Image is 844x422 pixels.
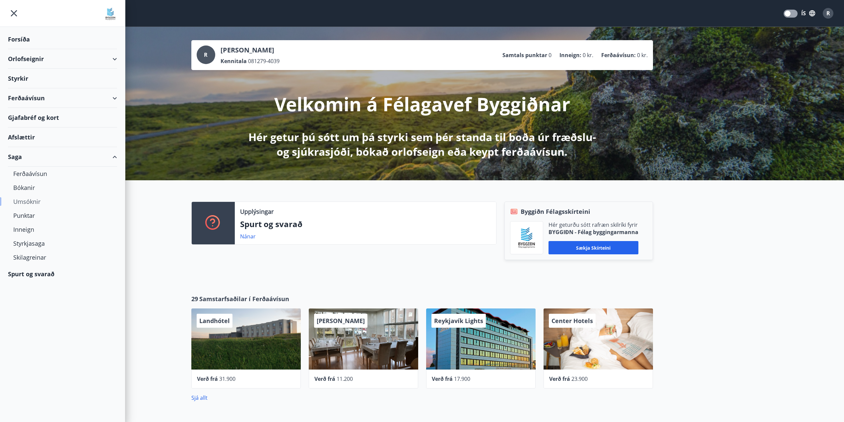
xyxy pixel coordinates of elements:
p: Kennitala [221,57,247,65]
span: Byggiðn Félagsskírteini [521,207,590,216]
button: Sækja skírteini [549,241,638,254]
a: Sjá allt [191,394,208,401]
div: Styrkir [8,69,117,88]
button: ÍS [798,7,819,19]
p: Ferðaávísun : [601,51,636,59]
div: Umsóknir [13,195,112,209]
div: Styrkjasaga [13,236,112,250]
span: 23.900 [571,375,588,382]
span: 0 kr. [637,51,648,59]
div: Spurt og svarað [8,264,117,284]
img: union_logo [104,7,117,21]
a: Nánar [240,233,256,240]
span: 11.200 [337,375,353,382]
div: Ferðaávísun [8,88,117,108]
span: Center Hotels [552,317,593,325]
span: R [204,51,208,58]
p: Inneign : [559,51,581,59]
div: Inneign [13,222,112,236]
div: Skilagreinar [13,250,112,264]
span: Reykjavík Lights [434,317,483,325]
span: Landhótel [199,317,230,325]
div: Punktar [13,209,112,222]
span: 17.900 [454,375,470,382]
span: [PERSON_NAME] [317,317,365,325]
div: Orlofseignir [8,49,117,69]
div: Forsíða [8,30,117,49]
div: Afslættir [8,127,117,147]
span: Samstarfsaðilar í Ferðaávísun [199,295,289,303]
div: Bókanir [13,181,112,195]
p: Hér getur þú sótt um þá styrki sem þér standa til boða úr fræðslu- og sjúkrasjóði, bókað orlofsei... [247,130,597,159]
p: Velkomin á Félagavef Byggiðnar [274,91,570,117]
p: [PERSON_NAME] [221,45,280,55]
p: Hér geturðu sótt rafræn skilríki fyrir [549,221,638,228]
span: Verð frá [549,375,570,382]
span: 29 [191,295,198,303]
div: Ferðaávísun [13,167,112,181]
div: Gjafabréf og kort [8,108,117,127]
span: Translations Mode [785,11,791,17]
span: Verð frá [314,375,335,382]
span: Verð frá [432,375,453,382]
span: 0 kr. [583,51,593,59]
span: 0 [549,51,552,59]
span: 081279-4039 [248,57,280,65]
img: BKlGVmlTW1Qrz68WFGMFQUcXHWdQd7yePWMkvn3i.png [515,226,538,249]
span: Verð frá [197,375,218,382]
button: menu [8,7,20,19]
button: R [820,5,836,21]
p: Upplýsingar [240,207,274,216]
p: Spurt og svarað [240,218,491,230]
span: 31.900 [219,375,235,382]
p: BYGGIÐN - Félag byggingarmanna [549,228,638,236]
p: Samtals punktar [502,51,547,59]
div: Saga [8,147,117,167]
span: R [826,10,830,17]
